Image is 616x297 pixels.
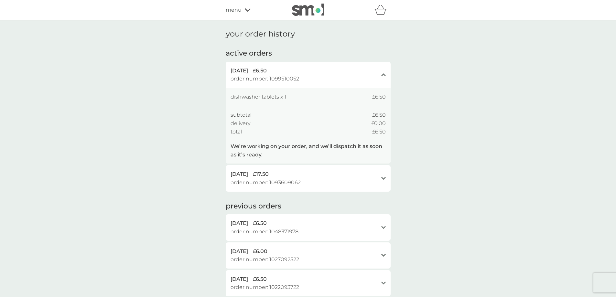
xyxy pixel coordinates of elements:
[231,255,299,264] span: order number: 1027092522
[253,275,267,283] span: £6.50
[231,283,299,292] span: order number: 1022093722
[231,111,252,119] span: subtotal
[231,119,250,128] span: delivery
[231,219,248,228] span: [DATE]
[226,48,272,58] h2: active orders
[231,128,242,136] span: total
[371,119,386,128] span: £0.00
[372,128,386,136] span: £6.50
[374,4,391,16] div: basket
[253,247,267,256] span: £6.00
[226,6,242,14] span: menu
[231,93,286,101] span: dishwasher tablets x 1
[226,29,295,39] h1: your order history
[231,178,301,187] span: order number: 1093609062
[292,4,324,16] img: smol
[231,247,248,256] span: [DATE]
[372,111,386,119] span: £6.50
[372,93,386,101] span: £6.50
[231,170,248,178] span: [DATE]
[253,170,269,178] span: £17.50
[231,67,248,75] span: [DATE]
[253,219,267,228] span: £6.50
[231,75,299,83] span: order number: 1099510052
[253,67,267,75] span: £6.50
[231,228,298,236] span: order number: 1048371978
[231,142,386,159] p: We’re working on your order, and we’ll dispatch it as soon as it’s ready.
[231,275,248,283] span: [DATE]
[226,201,281,211] h2: previous orders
